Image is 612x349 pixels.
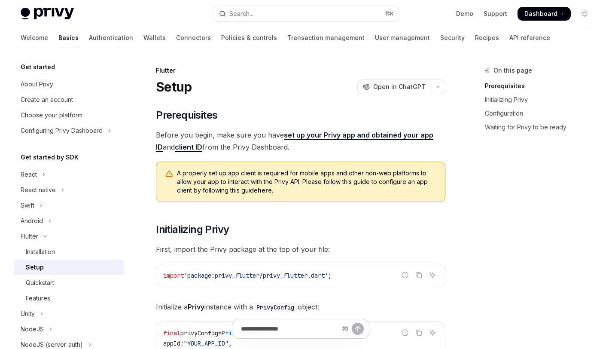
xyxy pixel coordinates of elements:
a: API reference [509,28,550,48]
code: PrivyConfig [253,303,298,312]
button: Ask AI [427,269,438,281]
a: Security [440,28,465,48]
div: Features [26,293,50,303]
button: Send message [352,323,364,335]
button: Toggle dark mode [578,7,591,21]
div: Android [21,216,43,226]
img: light logo [21,8,74,20]
a: Basics [58,28,79,48]
a: Recipes [475,28,499,48]
div: About Privy [21,79,53,89]
button: Toggle Flutter section [14,229,124,244]
div: Setup [26,262,44,272]
h5: Get started [21,62,55,72]
a: set up your Privy app and obtained your app ID [156,131,433,152]
span: import [163,272,184,279]
button: Toggle Swift section [14,198,124,213]
h5: Get started by SDK [21,152,79,162]
div: Configuring Privy Dashboard [21,126,103,136]
a: Dashboard [518,7,571,21]
a: Prerequisites [485,79,598,93]
span: ; [328,272,332,279]
a: here [258,187,272,194]
h1: Setup [156,79,192,95]
div: Flutter [21,231,38,242]
div: React [21,169,37,180]
div: Swift [21,200,34,211]
svg: Warning [165,170,174,178]
a: Wallets [143,28,166,48]
span: ⌘ K [385,10,394,17]
a: Support [484,9,507,18]
div: Installation [26,247,55,257]
span: A properly set up app client is required for mobile apps and other non-web platforms to allow you... [177,169,436,195]
a: Configuration [485,107,598,120]
a: Connectors [176,28,211,48]
a: Policies & controls [221,28,277,48]
a: client ID [175,143,202,152]
span: Initialize a instance with a object: [156,301,445,313]
span: On this page [493,65,532,76]
button: Toggle React native section [14,182,124,198]
button: Toggle Unity section [14,306,124,321]
a: User management [375,28,430,48]
div: React native [21,185,56,195]
span: Prerequisites [156,108,217,122]
div: Unity [21,309,35,319]
a: Choose your platform [14,107,124,123]
a: Transaction management [287,28,365,48]
button: Toggle NodeJS section [14,321,124,337]
button: Toggle React section [14,167,124,182]
div: Choose your platform [21,110,82,120]
a: Authentication [89,28,133,48]
input: Ask a question... [241,319,338,338]
a: Features [14,291,124,306]
span: Dashboard [524,9,557,18]
button: Toggle Configuring Privy Dashboard section [14,123,124,138]
button: Open in ChatGPT [357,80,431,94]
a: Setup [14,260,124,275]
div: Search... [229,9,253,19]
strong: Privy [188,303,204,311]
span: First, import the Privy package at the top of your file: [156,243,445,255]
button: Report incorrect code [399,269,411,281]
div: Quickstart [26,278,54,288]
a: Waiting for Privy to be ready [485,120,598,134]
a: Create an account [14,92,124,107]
button: Copy the contents from the code block [413,269,424,281]
div: Flutter [156,66,445,75]
a: Quickstart [14,275,124,291]
a: Initializing Privy [485,93,598,107]
span: 'package:privy_flutter/privy_flutter.dart' [184,272,328,279]
span: Initializing Privy [156,223,229,236]
a: Demo [456,9,473,18]
button: Open search [213,6,399,21]
a: About Privy [14,77,124,92]
span: Before you begin, make sure you have and from the Privy Dashboard. [156,129,445,153]
span: Open in ChatGPT [373,83,426,91]
div: NodeJS [21,324,44,334]
a: Installation [14,244,124,260]
button: Toggle Android section [14,213,124,229]
div: Create an account [21,95,73,105]
a: Welcome [21,28,48,48]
